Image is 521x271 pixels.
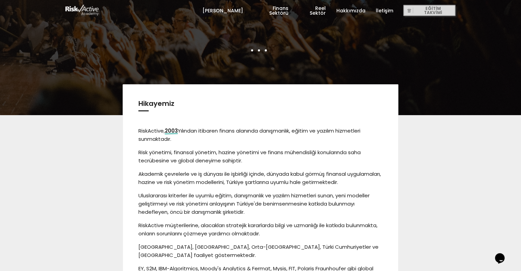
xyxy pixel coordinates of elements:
[138,243,383,259] p: [GEOGRAPHIC_DATA], [GEOGRAPHIC_DATA], Orta-[GEOGRAPHIC_DATA], Türki Cumhuriyetler ve [GEOGRAPHIC_...
[403,5,456,16] button: EĞİTİM TAKVİMİ
[375,0,393,21] a: İletişim
[165,127,178,134] span: 2003
[403,0,456,21] a: EĞİTİM TAKVİMİ
[253,0,288,21] a: Finans Sektörü
[299,0,326,21] a: Reel Sektör
[65,5,99,16] img: logo-white.png
[138,170,383,186] p: Akademik çevrelerle ve iş dünyası ile işbirliği içinde, dünyada kabul görmüş finansal uygulamalar...
[138,148,383,165] p: Risk yönetimi, finansal yönetim, hazine yönetimi ve finans mühendisliği konularında saha tecrübes...
[492,244,514,264] iframe: chat widget
[138,100,383,111] h3: Hikayemiz
[138,221,383,238] p: RiskActive müşterilerine, alacakları stratejik kararlarda bilgi ve uzmanlığı ile katkıda bulunmak...
[413,6,453,15] span: EĞİTİM TAKVİMİ
[138,127,383,143] p: RiskActive, Yılından itibaren finans alanında danışmanlık, eğitim ve yazılım hizmetleri sunmaktadır.
[336,0,365,21] a: Hakkımızda
[138,192,383,216] p: Uluslararası kriterler ile uyumlu eğitim, danışmanlık ve yazılım hizmetleri sunan, yeni modeller ...
[202,0,243,21] a: [PERSON_NAME]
